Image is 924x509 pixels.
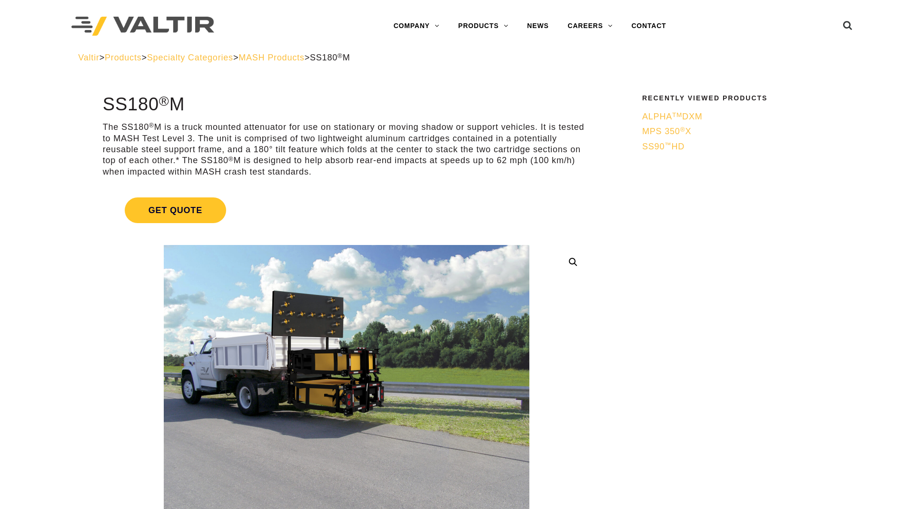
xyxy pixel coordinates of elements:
a: CAREERS [558,17,622,36]
a: COMPANY [384,17,449,36]
a: MPS 350®X [642,126,840,137]
p: The SS180 M is a truck mounted attenuator for use on stationary or moving shadow or support vehic... [103,122,590,177]
sup: TM [672,111,682,118]
div: > > > > [78,52,846,63]
sup: ® [159,93,169,108]
a: ALPHATMDXM [642,111,840,122]
sup: ® [149,122,154,129]
sup: ® [229,156,234,163]
a: CONTACT [622,17,676,36]
span: SS90 HD [642,142,685,151]
span: Get Quote [125,197,226,223]
span: MPS 350 X [642,127,691,136]
h2: Recently Viewed Products [642,95,840,102]
sup: ® [338,52,343,59]
sup: ® [680,126,686,133]
h1: SS180 M [103,95,590,115]
a: MASH Products [238,53,304,62]
img: Valtir [71,17,214,36]
a: Products [105,53,141,62]
a: SS90™HD [642,141,840,152]
span: SS180 M [310,53,350,62]
a: Specialty Categories [147,53,233,62]
a: 🔍 [565,254,582,271]
a: NEWS [517,17,558,36]
a: Get Quote [103,186,590,235]
span: ALPHA DXM [642,112,703,121]
a: Valtir [78,53,99,62]
a: PRODUCTS [449,17,518,36]
sup: ™ [665,141,671,148]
